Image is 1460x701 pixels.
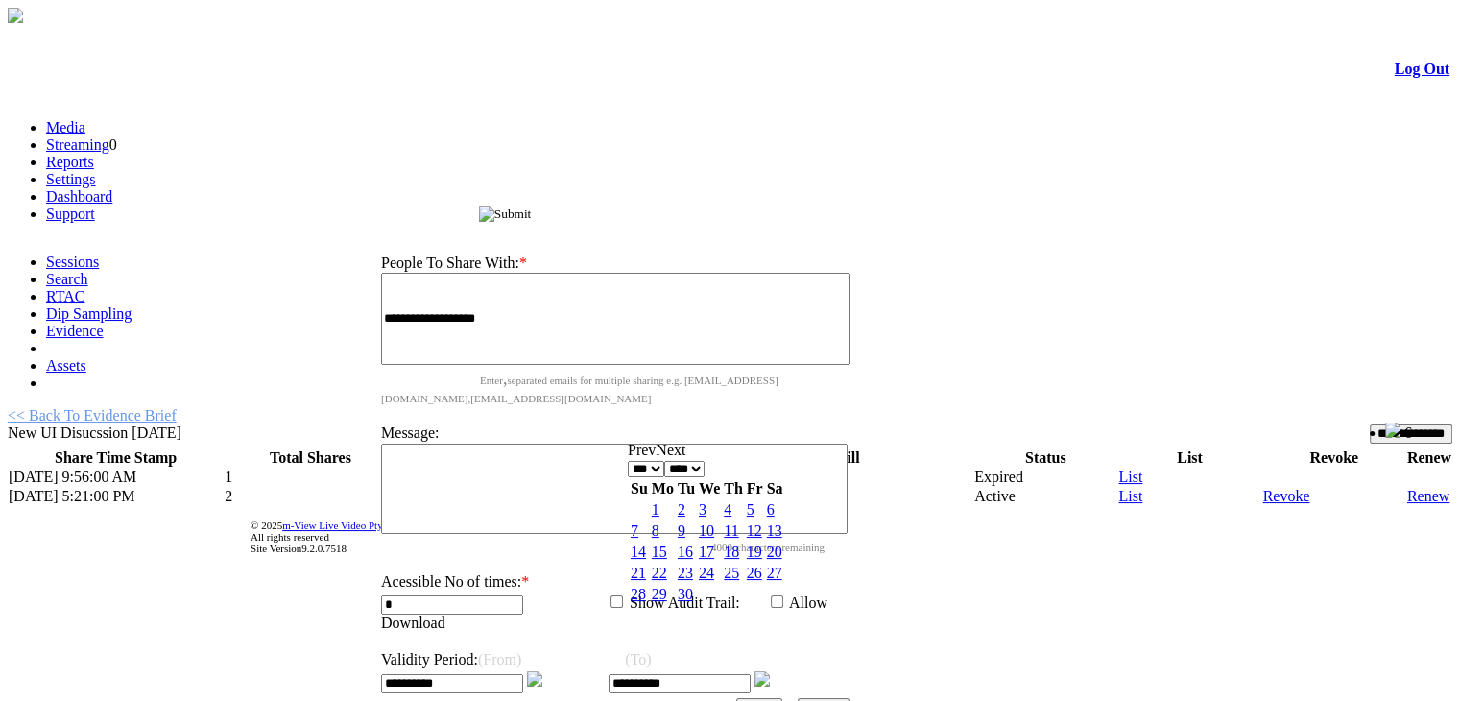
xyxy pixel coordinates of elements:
[767,501,775,518] a: 6
[630,594,740,611] label: Show Audit Trail:
[381,573,838,591] p: Acessible No of times:
[724,565,739,581] a: 25
[652,544,667,560] a: 15
[747,544,762,560] a: 19
[364,206,479,222] span: Share Evidence Brief
[664,461,705,477] select: Select year
[754,671,770,687] img: Calender.png
[736,542,825,553] span: characters remaining
[652,565,667,581] a: 22
[381,594,827,631] label: Allow Download
[699,501,706,518] a: 3
[503,369,508,388] span: ,
[631,522,638,539] a: 7
[631,565,646,581] a: 21
[767,565,782,581] a: 27
[767,480,783,496] span: Saturday
[652,586,667,602] a: 29
[631,586,646,602] a: 28
[724,480,743,496] span: Thursday
[652,480,674,496] span: Monday
[527,671,542,687] img: Calender.png
[678,480,695,496] span: Tuesday
[631,480,648,496] span: Sunday
[652,501,659,518] a: 1
[381,424,850,442] p: Message:
[381,651,850,668] p: Validity Period:
[678,565,693,581] a: 23
[381,375,778,404] span: Enter separated emails for multiple sharing e.g. [EMAIL_ADDRESS][DOMAIN_NAME],[EMAIL_ADDRESS][DOM...
[767,522,782,539] a: 13
[767,544,782,560] a: 20
[724,501,731,518] a: 4
[699,480,720,496] span: Wednesday
[631,544,646,560] a: 14
[652,522,659,539] a: 8
[678,544,693,560] a: 16
[381,542,732,553] span: 4000
[678,522,685,539] a: 9
[625,651,651,667] span: (To)
[478,651,521,667] span: (From)
[699,544,714,560] a: 17
[747,522,762,539] a: 12
[479,206,532,222] input: Submit
[678,501,685,518] a: 2
[724,522,738,539] a: 11
[747,501,754,518] a: 5
[628,461,664,477] select: Select month
[747,565,762,581] a: 26
[699,565,714,581] a: 24
[699,522,714,539] a: 10
[747,480,763,496] span: Friday
[724,544,739,560] a: 18
[656,442,685,458] a: Next
[628,442,656,458] a: Prev
[678,586,693,602] a: 30
[381,254,850,272] p: People To Share With:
